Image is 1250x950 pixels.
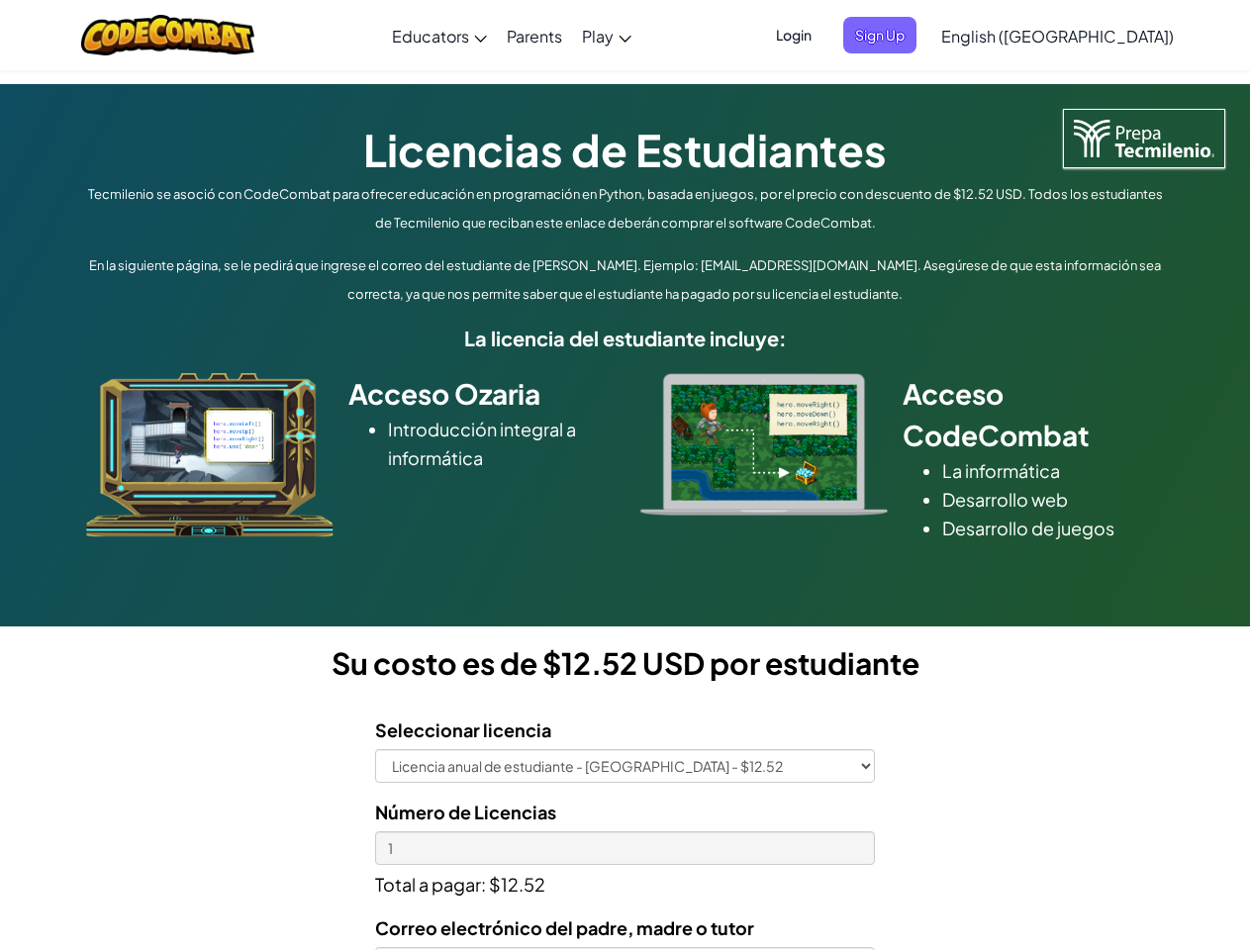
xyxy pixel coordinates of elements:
[1063,109,1225,168] img: Tecmilenio logo
[942,514,1165,542] li: Desarrollo de juegos
[375,865,875,899] p: Total a pagar: $12.52
[348,373,611,415] h2: Acceso Ozaria
[640,373,888,516] img: type_real_code.png
[81,251,1170,309] p: En la siguiente página, se le pedirá que ingrese el correo del estudiante de [PERSON_NAME]. Ejemp...
[843,17,916,53] button: Sign Up
[572,9,641,62] a: Play
[764,17,823,53] button: Login
[942,485,1165,514] li: Desarrollo web
[81,323,1170,353] h5: La licencia del estudiante incluye:
[81,15,254,55] img: CodeCombat logo
[931,9,1184,62] a: English ([GEOGRAPHIC_DATA])
[81,119,1170,180] h1: Licencias de Estudiantes
[582,26,614,47] span: Play
[375,715,551,744] label: Seleccionar licencia
[497,9,572,62] a: Parents
[388,415,611,472] li: Introducción integral a informática
[375,913,754,942] label: Correo electrónico del padre, madre o tutor
[903,373,1165,456] h2: Acceso CodeCombat
[375,798,556,826] label: Número de Licencias
[941,26,1174,47] span: English ([GEOGRAPHIC_DATA])
[392,26,469,47] span: Educators
[86,373,334,537] img: ozaria_acodus.png
[382,9,497,62] a: Educators
[942,456,1165,485] li: La informática
[81,180,1170,237] p: Tecmilenio se asoció con CodeCombat para ofrecer educación en programación en Python, basada en j...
